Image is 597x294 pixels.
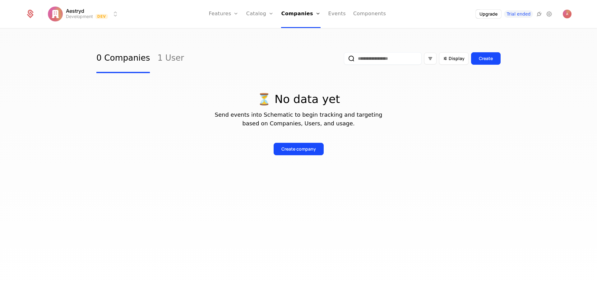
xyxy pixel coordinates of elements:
[66,13,93,20] div: Development
[157,44,184,73] a: 1 User
[96,93,501,105] p: ⏳ No data yet
[479,55,493,62] div: Create
[66,8,84,13] span: Aestryd
[449,55,465,62] span: Display
[95,14,108,19] span: Dev
[96,44,150,73] a: 0 Companies
[563,10,572,18] button: Open user button
[50,7,119,21] button: Select environment
[545,10,553,18] a: Settings
[96,110,501,128] p: Send events into Schematic to begin tracking and targeting based on Companies, Users, and usage.
[424,53,437,64] button: Filter options
[281,146,316,152] div: Create company
[476,10,501,18] button: Upgrade
[439,52,469,65] button: Display
[471,52,501,65] button: Create
[535,10,543,18] a: Integrations
[563,10,572,18] img: aestryd-ziwa
[274,143,324,155] button: Create company
[504,10,533,18] a: Trial ended
[48,7,63,21] img: Aestryd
